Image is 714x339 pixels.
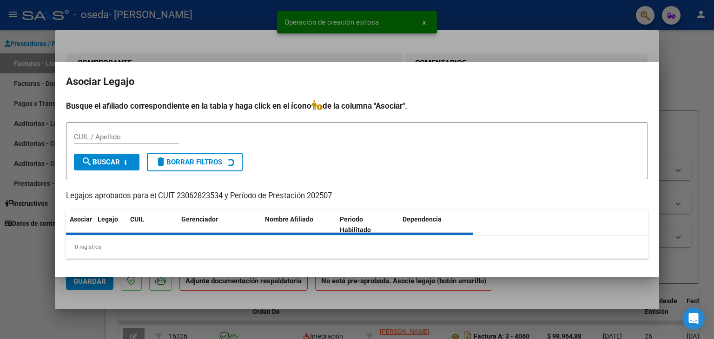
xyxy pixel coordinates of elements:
[155,156,166,167] mat-icon: delete
[98,215,118,223] span: Legajo
[261,209,336,240] datatable-header-cell: Nombre Afiliado
[66,73,648,91] h2: Asociar Legajo
[147,153,243,171] button: Borrar Filtros
[66,209,94,240] datatable-header-cell: Asociar
[66,190,648,202] p: Legajos aprobados para el CUIT 23062823534 y Período de Prestación 202507
[682,307,705,330] div: Open Intercom Messenger
[66,235,648,259] div: 0 registros
[155,158,222,166] span: Borrar Filtros
[81,156,93,167] mat-icon: search
[403,215,442,223] span: Dependencia
[178,209,261,240] datatable-header-cell: Gerenciador
[81,158,120,166] span: Buscar
[74,154,139,170] button: Buscar
[336,209,399,240] datatable-header-cell: Periodo Habilitado
[126,209,178,240] datatable-header-cell: CUIL
[340,215,371,234] span: Periodo Habilitado
[265,215,313,223] span: Nombre Afiliado
[130,215,144,223] span: CUIL
[399,209,474,240] datatable-header-cell: Dependencia
[181,215,218,223] span: Gerenciador
[66,100,648,112] h4: Busque el afiliado correspondiente en la tabla y haga click en el ícono de la columna "Asociar".
[70,215,92,223] span: Asociar
[94,209,126,240] datatable-header-cell: Legajo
